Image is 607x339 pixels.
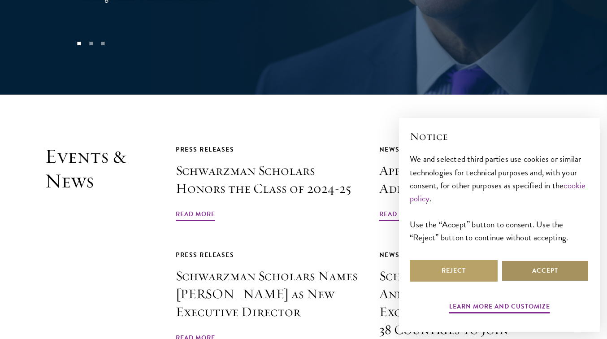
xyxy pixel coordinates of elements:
button: Reject [410,260,498,282]
button: Accept [501,260,589,282]
h2: Notice [410,129,589,144]
a: News Application Tips from the Admissions Team Read More [379,144,562,223]
div: News [379,144,562,155]
div: Press Releases [176,249,359,261]
h3: Schwarzman Scholars Names [PERSON_NAME] as New Executive Director [176,267,359,321]
button: 2 of 3 [85,38,97,49]
a: Press Releases Schwarzman Scholars Honors the Class of 2024-25 Read More [176,144,359,223]
div: News [379,249,562,261]
a: cookie policy [410,179,586,205]
span: Read More [379,209,419,222]
div: Press Releases [176,144,359,155]
button: 1 of 3 [73,38,85,49]
button: 3 of 3 [97,38,108,49]
div: We and selected third parties use cookies or similar technologies for technical purposes and, wit... [410,152,589,243]
h3: Schwarzman Scholars Honors the Class of 2024-25 [176,162,359,198]
h3: Application Tips from the Admissions Team [379,162,562,198]
span: Read More [176,209,215,222]
button: Learn more and customize [449,301,550,315]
